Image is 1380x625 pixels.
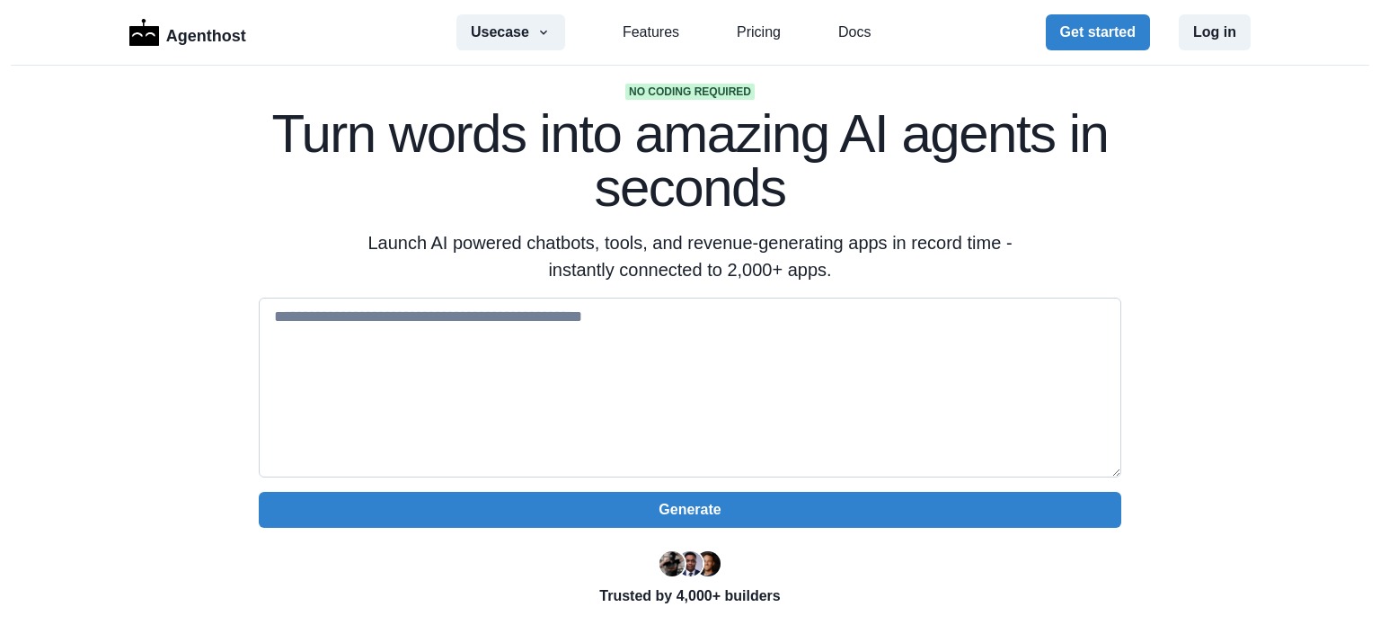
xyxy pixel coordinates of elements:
span: No coding required [625,84,755,100]
button: Log in [1179,14,1251,50]
h1: Turn words into amazing AI agents in seconds [259,107,1121,215]
p: Launch AI powered chatbots, tools, and revenue-generating apps in record time - instantly connect... [345,229,1035,283]
p: Agenthost [166,17,246,49]
button: Generate [259,492,1121,528]
img: Kent Dodds [695,551,721,576]
a: Features [623,22,679,43]
a: Docs [838,22,871,43]
img: Ryan Florence [659,551,685,576]
a: LogoAgenthost [129,17,246,49]
button: Usecase [456,14,565,50]
p: Trusted by 4,000+ builders [259,585,1121,607]
img: Logo [129,19,159,46]
img: Segun Adebayo [677,551,703,576]
a: Pricing [737,22,781,43]
button: Get started [1046,14,1150,50]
